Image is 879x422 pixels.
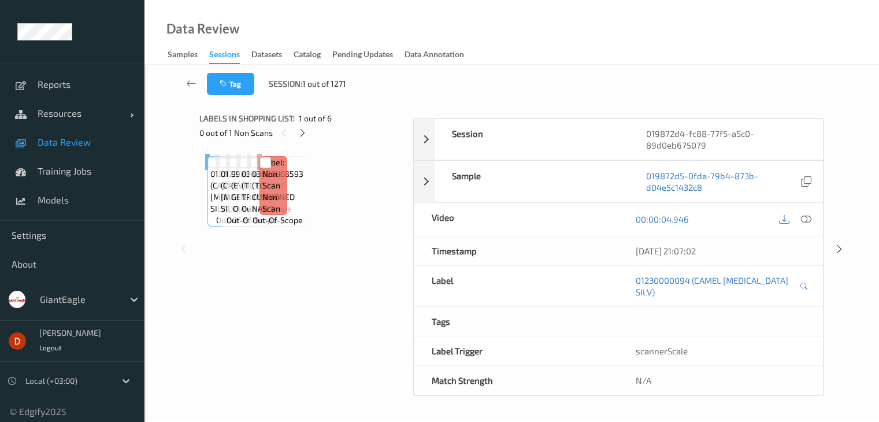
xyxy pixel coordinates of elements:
[636,213,689,225] a: 00:00:04.946
[405,49,464,63] div: Data Annotation
[166,23,239,35] div: Data Review
[269,78,302,90] span: Session:
[253,214,303,226] span: out-of-scope
[294,49,321,63] div: Catalog
[618,366,823,395] div: N/A
[262,191,284,214] span: non-scan
[294,47,332,63] a: Catalog
[332,49,393,63] div: Pending Updates
[629,119,823,160] div: 019872d4-fc88-77f5-a5c0-89d0eb675079
[199,125,405,140] div: 0 out of 1 Non Scans
[636,275,796,298] a: 01230000094 (CAMEL [MEDICAL_DATA] SILV)
[414,203,619,236] div: Video
[332,47,405,63] a: Pending Updates
[435,161,629,202] div: Sample
[414,266,619,306] div: Label
[414,119,824,160] div: Session019872d4-fc88-77f5-a5c0-89d0eb675079
[435,119,629,160] div: Session
[618,336,823,365] div: scannerScale
[231,157,284,203] span: Label: 990000000011 (EVERYDAY GEN.MDSE )
[209,47,251,64] a: Sessions
[646,170,799,193] a: 019872d5-0fda-79b4-873b-d04e5c1432c8
[252,157,303,214] span: Label: 03680003593 (TC CUSHIONED NAIL )
[210,157,272,214] span: Label: 01230000094 (CAMEL [MEDICAL_DATA] SILV)
[414,161,824,202] div: Sample019872d5-0fda-79b4-873b-d04e5c1432c8
[414,307,619,336] div: Tags
[299,113,332,124] span: 1 out of 6
[262,157,284,191] span: Label: Non-Scan
[251,49,282,63] div: Datasets
[242,157,292,203] span: Label: 03680012232 (TC CUTICLE TRIMMER)
[242,203,292,214] span: out-of-scope
[199,113,295,124] span: Labels in shopping list:
[251,47,294,63] a: Datasets
[414,366,619,395] div: Match Strength
[414,236,619,265] div: Timestamp
[414,336,619,365] div: Label Trigger
[221,157,282,214] span: Label: 01230000094 (CAMEL [MEDICAL_DATA] SILV)
[216,214,266,226] span: out-of-scope
[405,47,476,63] a: Data Annotation
[302,78,346,90] span: 1 out of 1271
[207,73,254,95] button: Tag
[168,49,198,63] div: Samples
[227,214,277,226] span: out-of-scope
[209,49,240,64] div: Sessions
[168,47,209,63] a: Samples
[636,245,806,257] div: [DATE] 21:07:02
[233,203,283,214] span: out-of-scope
